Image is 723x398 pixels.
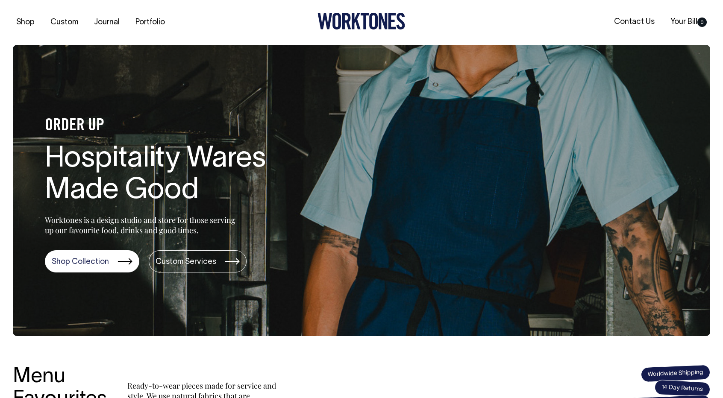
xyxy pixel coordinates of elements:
[47,15,82,29] a: Custom
[13,15,38,29] a: Shop
[697,18,707,27] span: 0
[45,215,239,235] p: Worktones is a design studio and store for those serving up our favourite food, drinks and good t...
[45,143,318,208] h1: Hospitality Wares Made Good
[132,15,168,29] a: Portfolio
[45,117,318,135] h4: ORDER UP
[641,364,710,382] span: Worldwide Shipping
[654,380,711,398] span: 14 Day Returns
[91,15,123,29] a: Journal
[45,250,139,272] a: Shop Collection
[149,250,247,272] a: Custom Services
[611,15,658,29] a: Contact Us
[667,15,710,29] a: Your Bill0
